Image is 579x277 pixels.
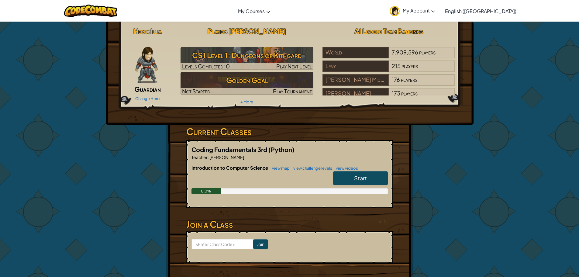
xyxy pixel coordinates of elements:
a: [PERSON_NAME]173players [322,94,455,101]
div: 0.0% [191,188,221,194]
a: view map [269,166,290,171]
img: CodeCombat logo [64,5,117,17]
div: World [322,47,389,58]
span: Player [208,27,226,35]
span: AI League Team Rankings [354,27,423,35]
h3: Join a Class [186,217,393,231]
span: : [226,27,229,35]
span: players [419,49,436,56]
h3: CS1 Level 1: Dungeons of Kithgard [181,48,313,62]
span: players [402,62,418,69]
span: Play Next Level [276,63,312,70]
span: Illia [150,27,162,35]
span: Levels Completed: 0 [182,63,230,70]
span: Hero [133,27,148,35]
span: Start [354,175,367,182]
span: Introduction to Computer Science [191,165,269,171]
h3: Golden Goal [181,73,313,87]
a: view videos [333,166,358,171]
span: [PERSON_NAME] [209,154,244,160]
a: English ([GEOGRAPHIC_DATA]) [442,3,519,19]
span: : [148,27,150,35]
img: avatar [390,6,400,16]
div: [PERSON_NAME] Middle/high School [322,74,389,86]
span: (Python) [268,146,295,153]
h3: Current Classes [186,125,393,138]
span: players [401,76,417,83]
input: <Enter Class Code> [191,239,253,249]
a: Change Hero [135,96,160,101]
span: Guardian [134,85,161,93]
a: My Courses [235,3,273,19]
a: Play Next Level [181,47,313,70]
span: [PERSON_NAME] [229,27,286,35]
a: view challenge levels [290,166,332,171]
span: My Account [403,7,435,14]
a: + More [240,99,253,104]
img: guardian-pose.png [135,47,157,83]
a: Golden GoalNot StartedPlay Tournament [181,72,313,95]
a: [PERSON_NAME] Middle/high School176players [322,80,455,87]
span: 215 [392,62,401,69]
div: [PERSON_NAME] [322,88,389,99]
a: My Account [387,1,438,20]
a: Levy215players [322,66,455,73]
span: Not Started [182,88,210,95]
span: 173 [392,90,400,97]
span: : [208,154,209,160]
div: Levy [322,61,389,72]
span: Play Tournament [273,88,312,95]
a: World7,909,596players [322,53,455,60]
span: players [401,90,418,97]
input: Join [253,239,268,249]
span: Teacher [191,154,208,160]
img: Golden Goal [181,72,313,95]
img: CS1 Level 1: Dungeons of Kithgard [181,47,313,70]
span: English ([GEOGRAPHIC_DATA]) [445,8,516,14]
span: Coding Fundamentals 3rd [191,146,268,153]
span: 176 [392,76,400,83]
span: My Courses [238,8,265,14]
span: 7,909,596 [392,49,418,56]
